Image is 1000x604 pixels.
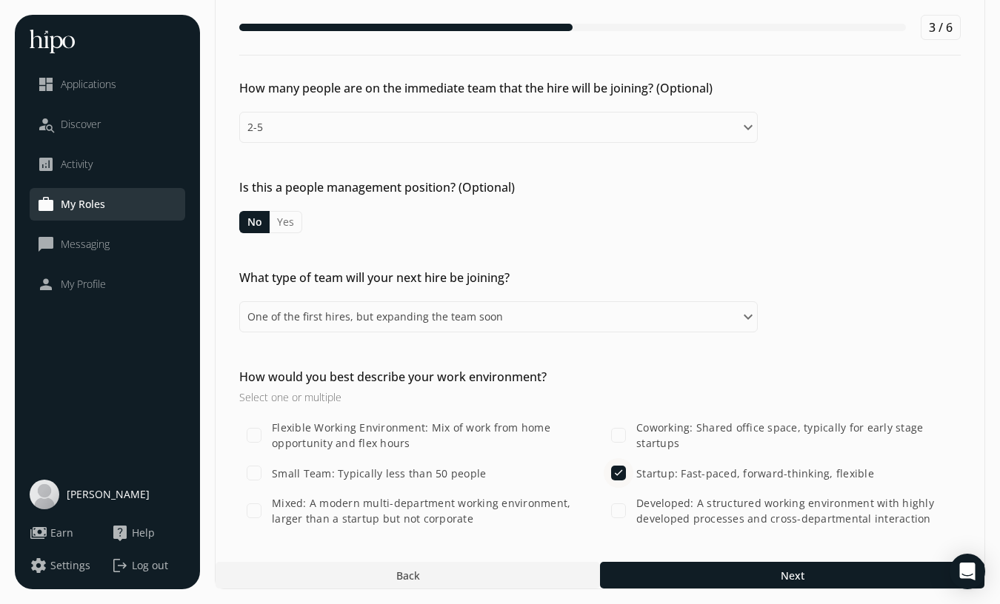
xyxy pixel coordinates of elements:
[37,235,178,253] a: chat_bubble_outlineMessaging
[37,115,55,133] span: person_search
[270,211,302,233] button: Yes
[61,117,101,132] span: Discover
[633,420,961,451] label: Coworking: Shared office space, typically for early stage startups
[269,420,596,451] label: Flexible Working Environment: Mix of work from home opportunity and flex hours
[30,30,75,53] img: hh-logo-white
[132,526,155,540] span: Help
[600,562,984,588] button: Next
[61,157,93,172] span: Activity
[37,275,55,293] span: person
[633,466,874,481] label: Startup: Fast-paced, forward-thinking, flexible
[111,524,129,542] span: live_help
[111,524,185,542] a: live_helpHelp
[30,524,73,542] button: paymentsEarn
[396,568,420,583] span: Back
[239,269,758,286] h2: What type of team will your next hire be joining?
[37,155,178,173] a: analyticsActivity
[37,275,178,293] a: personMy Profile
[67,487,150,502] span: [PERSON_NAME]
[61,277,106,292] span: My Profile
[37,115,178,133] a: person_searchDiscover
[781,568,804,583] span: Next
[950,554,985,589] div: Open Intercom Messenger
[30,480,59,509] img: user-photo
[30,557,47,574] span: settings
[61,77,116,92] span: Applications
[37,155,55,173] span: analytics
[216,562,600,588] button: Back
[37,195,178,213] a: workMy Roles
[269,495,596,526] label: Mixed: A modern multi-department working environment, larger than a startup but not corporate
[239,368,758,386] h2: How would you best describe your work environment?
[37,75,178,93] a: dashboardApplications
[132,558,168,573] span: Log out
[37,75,55,93] span: dashboard
[30,524,47,542] span: payments
[61,197,105,212] span: My Roles
[30,524,104,542] a: paymentsEarn
[269,466,486,481] label: Small Team: Typically less than 50 people
[111,557,185,574] button: logoutLog out
[239,211,270,233] button: No
[50,526,73,540] span: Earn
[239,178,758,196] h2: Is this a people management position? (Optional)
[111,524,155,542] button: live_helpHelp
[633,495,961,526] label: Developed: A structured working environment with highly developed processes and cross-departmenta...
[30,557,104,574] a: settingsSettings
[37,195,55,213] span: work
[239,79,758,97] h2: How many people are on the immediate team that the hire will be joining? (Optional)
[111,557,129,574] span: logout
[921,15,961,40] div: 3 / 6
[50,558,90,573] span: Settings
[239,390,758,405] h3: Select one or multiple
[30,557,90,574] button: settingsSettings
[37,235,55,253] span: chat_bubble_outline
[61,237,110,252] span: Messaging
